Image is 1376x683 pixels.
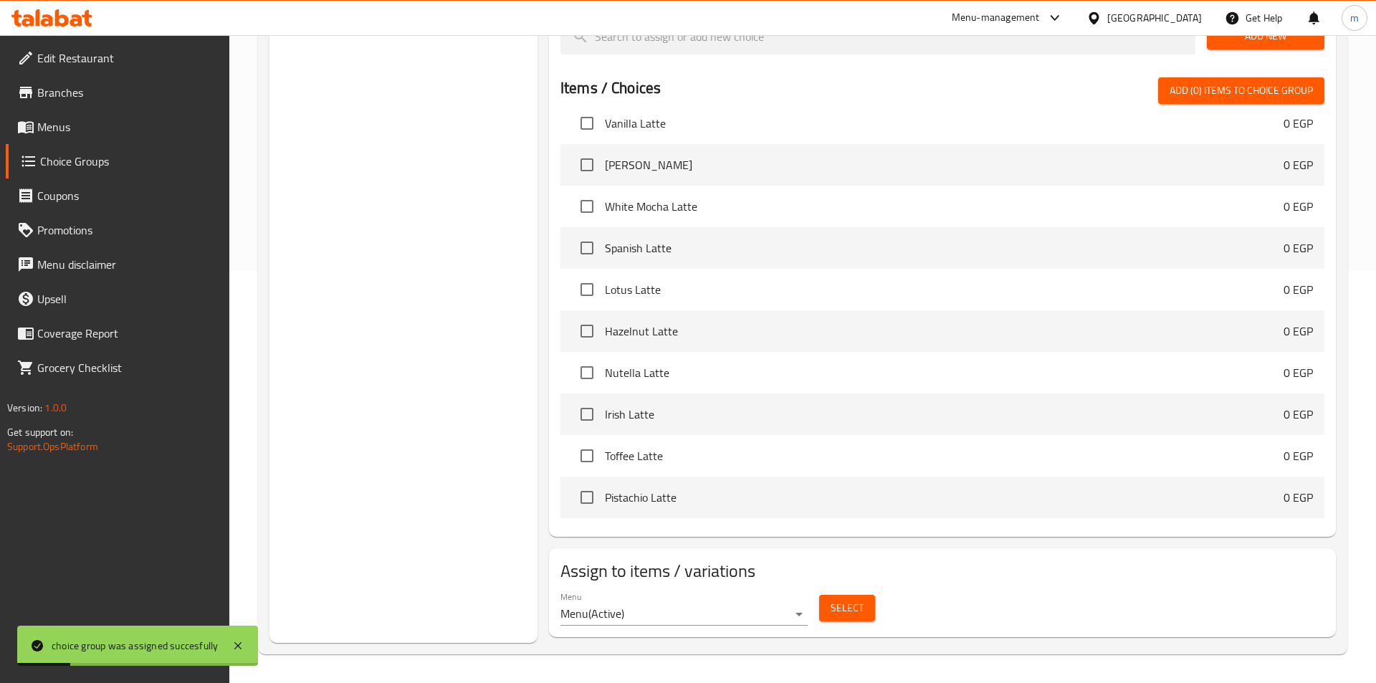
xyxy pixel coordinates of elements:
span: Hazelnut Latte [605,323,1284,340]
a: Coupons [6,178,230,213]
span: Select choice [572,233,602,263]
span: Select choice [572,399,602,429]
span: Coverage Report [37,325,219,342]
p: 0 EGP [1284,198,1313,215]
span: Nutella Latte [605,364,1284,381]
h2: Assign to items / variations [560,560,1324,583]
button: Add (0) items to choice group [1158,77,1324,104]
a: Promotions [6,213,230,247]
p: 0 EGP [1284,447,1313,464]
span: Select choice [572,274,602,305]
span: Select choice [572,441,602,471]
p: 0 EGP [1284,115,1313,132]
a: Edit Restaurant [6,41,230,75]
div: Menu(Active) [560,603,808,626]
label: Menu [560,592,581,601]
p: 0 EGP [1284,489,1313,506]
span: Pistachio Latte [605,489,1284,506]
span: Edit Restaurant [37,49,219,67]
span: Coupons [37,187,219,204]
p: 0 EGP [1284,323,1313,340]
p: 0 EGP [1284,406,1313,423]
span: Menu disclaimer [37,256,219,273]
span: [PERSON_NAME] [605,156,1284,173]
p: 0 EGP [1284,239,1313,257]
span: Lotus Latte [605,281,1284,298]
span: Menus [37,118,219,135]
button: Select [819,595,875,621]
a: Support.OpsPlatform [7,437,98,456]
a: Coverage Report [6,316,230,350]
span: Add (0) items to choice group [1170,82,1313,100]
input: search [560,18,1195,54]
div: choice group was assigned succesfully [52,638,218,654]
span: Version: [7,398,42,417]
a: Choice Groups [6,144,230,178]
h2: Items / Choices [560,77,661,99]
span: Spanish Latte [605,239,1284,257]
span: Vanilla Latte [605,115,1284,132]
span: Toffee Latte [605,447,1284,464]
p: 0 EGP [1284,281,1313,298]
div: Menu-management [952,9,1040,27]
span: Select choice [572,482,602,512]
a: Grocery Checklist [6,350,230,385]
span: Select choice [572,191,602,221]
span: Get support on: [7,423,73,441]
div: [GEOGRAPHIC_DATA] [1107,10,1202,26]
a: Menus [6,110,230,144]
span: 1.0.0 [44,398,67,417]
p: 0 EGP [1284,156,1313,173]
span: Grocery Checklist [37,359,219,376]
span: Branches [37,84,219,101]
span: Choice Groups [40,153,219,170]
span: Promotions [37,221,219,239]
span: White Mocha Latte [605,198,1284,215]
a: Menu disclaimer [6,247,230,282]
span: Upsell [37,290,219,307]
span: Select choice [572,524,602,554]
a: Upsell [6,282,230,316]
span: Select choice [572,358,602,388]
span: Select choice [572,316,602,346]
button: Add New [1207,23,1324,49]
span: Irish Latte [605,406,1284,423]
span: Select [831,599,864,617]
span: m [1350,10,1359,26]
p: 0 EGP [1284,364,1313,381]
span: Add New [1218,27,1313,45]
a: Branches [6,75,230,110]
